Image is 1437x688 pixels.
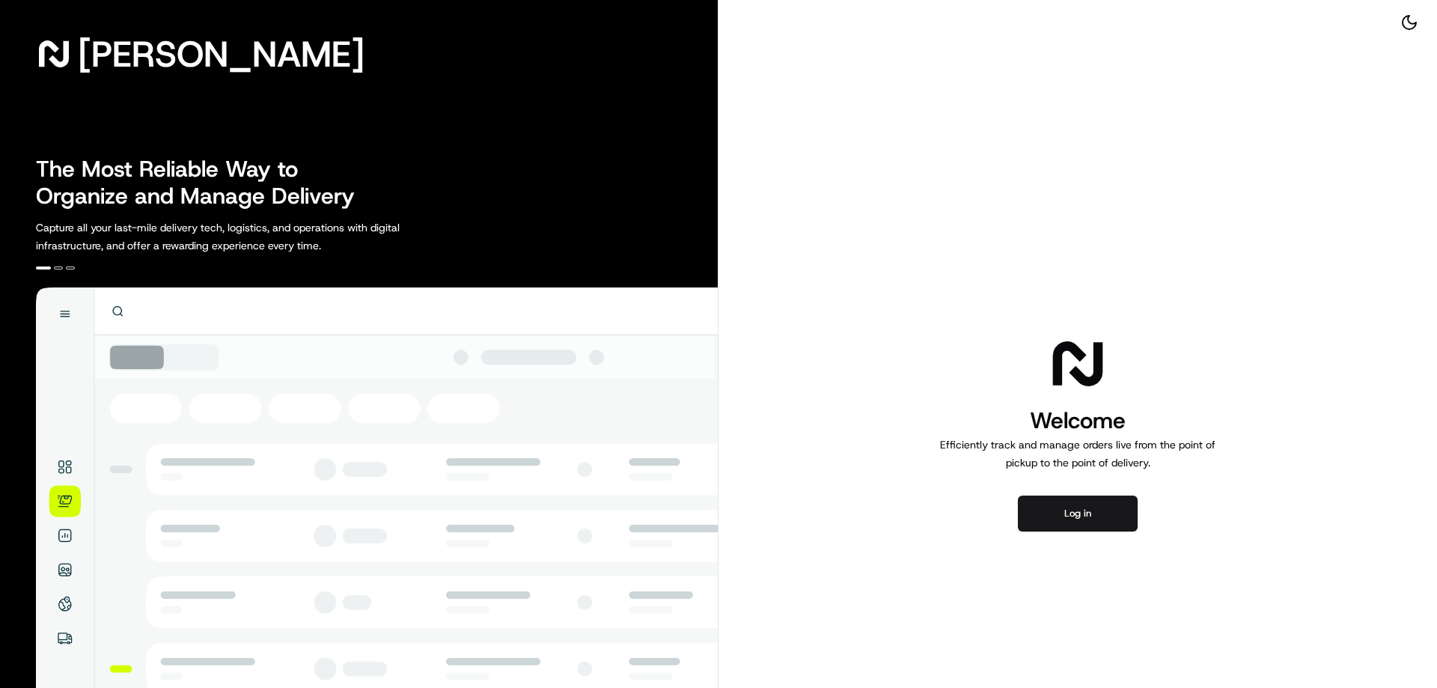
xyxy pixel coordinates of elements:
p: Efficiently track and manage orders live from the point of pickup to the point of delivery. [934,436,1221,472]
h1: Welcome [934,406,1221,436]
p: Capture all your last-mile delivery tech, logistics, and operations with digital infrastructure, ... [36,219,467,255]
button: Log in [1018,496,1138,532]
h2: The Most Reliable Way to Organize and Manage Delivery [36,156,371,210]
span: [PERSON_NAME] [78,39,364,69]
